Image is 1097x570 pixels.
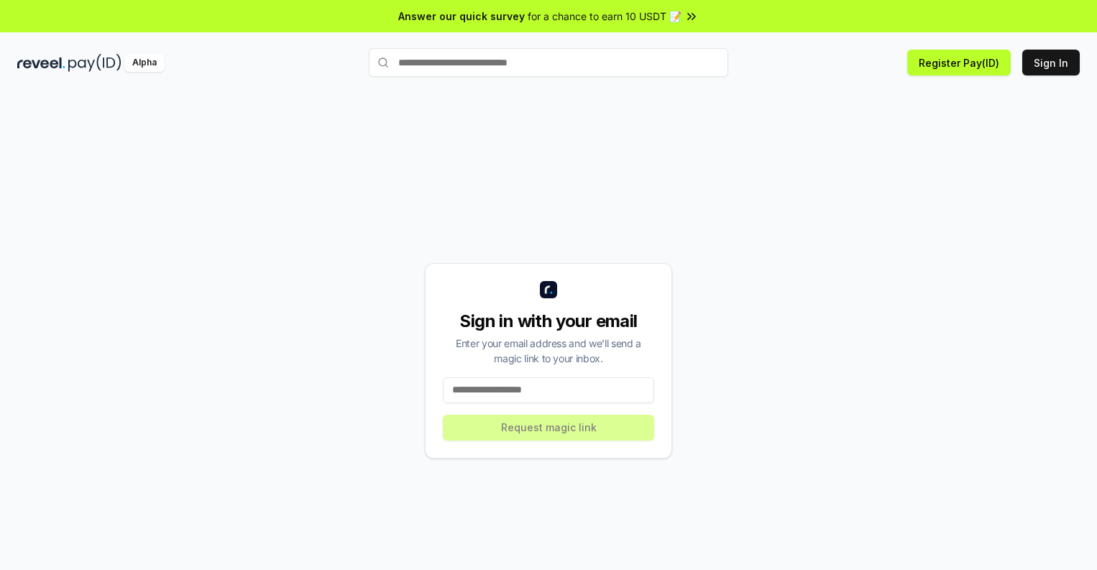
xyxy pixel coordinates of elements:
button: Register Pay(ID) [907,50,1011,75]
img: logo_small [540,281,557,298]
div: Sign in with your email [443,310,654,333]
button: Sign In [1022,50,1080,75]
div: Enter your email address and we’ll send a magic link to your inbox. [443,336,654,366]
div: Alpha [124,54,165,72]
span: for a chance to earn 10 USDT 📝 [528,9,681,24]
span: Answer our quick survey [398,9,525,24]
img: reveel_dark [17,54,65,72]
img: pay_id [68,54,121,72]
